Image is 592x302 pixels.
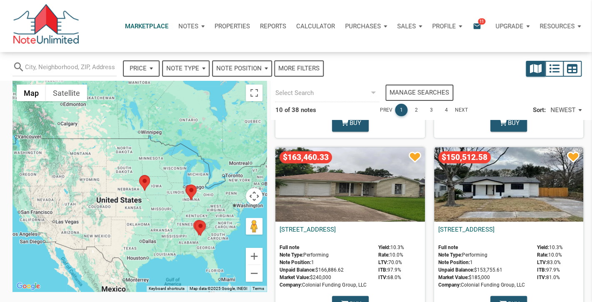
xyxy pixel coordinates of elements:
b: Company: [438,282,461,288]
b: ITB: [537,267,546,273]
b: Yield: [537,245,549,250]
span: $185,000 [438,275,533,282]
span: Buy [508,118,520,128]
button: Notes [173,14,210,39]
a: [STREET_ADDRESS] [438,226,495,233]
span: Note Type [166,64,199,73]
button: Show street map [17,85,46,101]
button: Reports [255,14,291,39]
button: Purchases [340,14,392,39]
button: Upgrade [490,14,535,39]
p: Sales [397,22,416,30]
b: ITV: [378,275,387,280]
b: Rate: [537,252,548,258]
b: LTV: [537,260,547,265]
span: Performing [438,252,533,260]
b: Note Position: [438,260,470,265]
button: Zoom out [246,265,262,282]
img: NoteUnlimited [12,4,80,48]
span: Performing [280,252,374,260]
input: City, Neighborhood, ZIP, Address [25,57,117,76]
p: Reports [260,22,286,30]
b: Unpaid Balance: [280,267,315,273]
button: Profile [427,14,467,39]
a: Next [455,104,468,116]
i: search [12,57,25,76]
b: Yield: [378,245,390,250]
button: Drag Pegman onto the map to open Street View [246,218,262,235]
a: 2 [410,104,422,116]
span: Colonial Funding Group, LLC [438,282,533,290]
span: Map data ©2025 Google, INEGI [190,286,247,291]
b: Full note [280,245,299,250]
b: Note Type: [280,252,303,258]
a: Open this area in Google Maps (opens a new window) [15,281,42,292]
span: 97.9% [537,267,562,275]
p: Upgrade [495,22,523,30]
span: 81.0% [537,275,562,282]
p: Properties [215,22,250,30]
b: Market Value: [280,275,310,280]
button: Map camera controls [246,188,262,205]
a: [STREET_ADDRESS] [280,226,336,233]
div: Manage searches [390,88,449,97]
p: Sort: [532,104,546,116]
i: email [472,21,482,31]
span: Buy [350,118,361,128]
a: Properties [210,14,255,39]
a: Terms (opens in new tab) [252,286,264,291]
span: Note Position [216,64,262,73]
a: Previous [380,104,392,116]
a: 4 [440,104,452,116]
span: $240,000 [280,275,374,282]
span: 11 [478,18,485,25]
button: email11 [467,14,490,39]
button: Manage searches [385,85,453,101]
b: ITV: [537,275,546,280]
p: Notes [178,22,198,30]
p: Profile [432,22,456,30]
span: 10.3% [378,245,404,252]
b: Full note [438,245,458,250]
span: 83.0% [537,260,562,267]
span: 10.0% [378,252,404,260]
button: Zoom in [246,248,262,265]
b: LTV: [378,260,388,265]
span: 70.0% [378,260,404,267]
b: ITB: [378,267,387,273]
a: 1 [395,104,407,116]
a: Calculator [291,14,340,39]
b: Company: [280,282,302,288]
span: $166,886.62 [280,267,374,275]
p: Purchases [345,22,381,30]
span: 10.3% [537,245,562,252]
b: Note Position: [280,260,311,265]
span: $153,755.61 [438,267,533,275]
span: 1 [280,260,374,267]
button: More filters [274,60,324,77]
button: Show satellite imagery [46,85,87,101]
p: 10 of 38 notes [275,105,316,115]
span: $150,512.58 [438,151,491,163]
button: Sales [392,14,427,39]
input: Select Search [275,83,367,102]
span: 97.9% [378,267,404,275]
b: Note Type: [438,252,462,258]
button: Marketplace [120,14,173,39]
p: Marketplace [125,22,168,30]
span: NEWEST [550,105,575,115]
button: NEWEST [546,102,586,118]
div: More filters [278,64,320,73]
b: Market Value: [438,275,469,280]
button: Resources [535,14,586,39]
button: Toggle fullscreen view [246,85,262,101]
span: $163,460.33 [280,151,332,163]
span: Price [130,64,147,73]
img: Google [15,281,42,292]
